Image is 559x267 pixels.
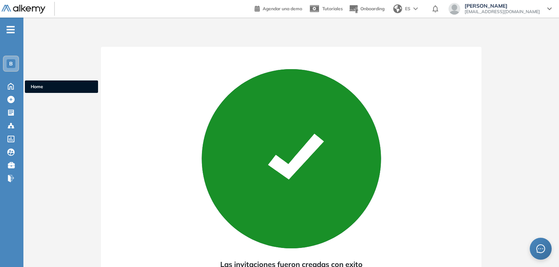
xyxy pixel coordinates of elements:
button: Onboarding [349,1,384,17]
span: [EMAIL_ADDRESS][DOMAIN_NAME] [465,9,540,15]
img: world [393,4,402,13]
a: Agendar una demo [255,4,302,12]
span: Agendar una demo [263,6,302,11]
img: Logo [1,5,45,14]
span: [PERSON_NAME] [465,3,540,9]
span: Onboarding [360,6,384,11]
i: - [7,29,15,30]
span: Home [31,83,92,90]
img: arrow [413,7,418,10]
span: ES [405,5,410,12]
span: Tutoriales [322,6,343,11]
span: B [9,61,13,67]
span: message [536,244,545,253]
